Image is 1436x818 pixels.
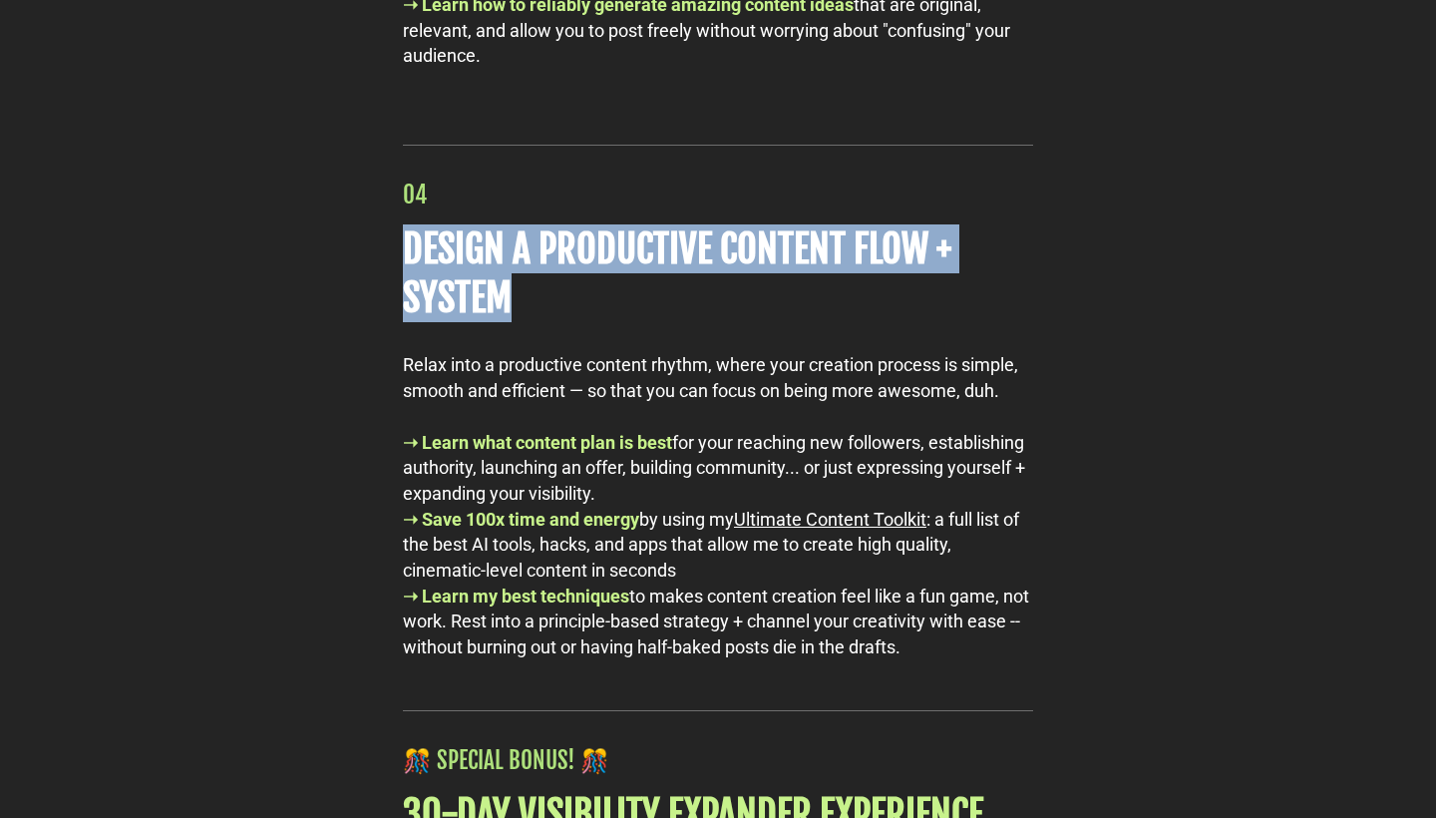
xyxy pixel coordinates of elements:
[403,181,1033,209] h2: 04
[403,584,1033,660] div: to makes content creation feel like a fun game, not work. Rest into a principle-based strategy + ...
[403,509,639,530] b: ➝ Save 100x time and energy
[403,430,1033,507] div: for your reaching new followers, establishing authority, launching an offer, building community.....
[403,586,629,607] b: ➝ Learn my best techniques
[403,352,1033,403] div: Relax into a productive content rhythm, where your creation process is simple, smooth and efficie...
[403,507,1033,584] div: by using my : a full list of the best AI tools, hacks, and apps that allow me to create high qual...
[403,746,1033,775] h2: 🎊 SPECIAL BONUS! 🎊
[403,432,672,453] b: ➝ Learn what content plan is best
[403,225,951,321] b: DESIGN A PRODUCTIVE CONTENT FLOW + SYSTEM
[734,509,926,530] u: Ultimate Content Toolkit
